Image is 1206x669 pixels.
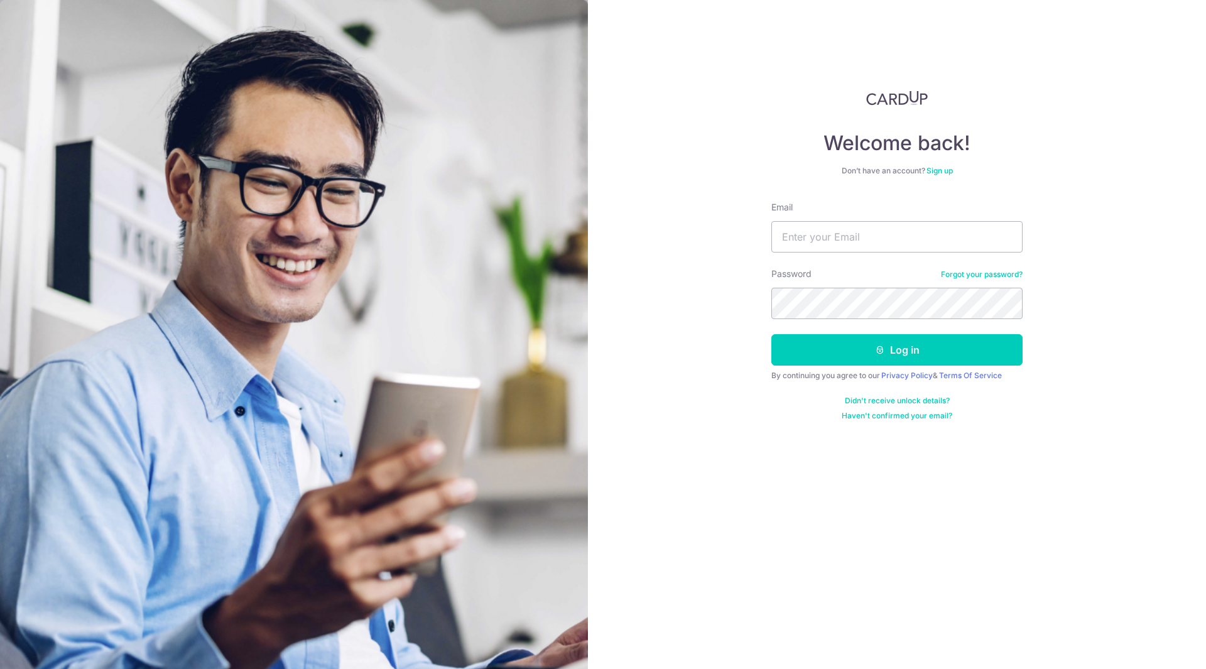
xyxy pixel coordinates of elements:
a: Privacy Policy [881,371,933,380]
div: By continuing you agree to our & [771,371,1023,381]
h4: Welcome back! [771,131,1023,156]
label: Email [771,201,793,214]
a: Haven't confirmed your email? [842,411,952,421]
a: Terms Of Service [939,371,1002,380]
a: Didn't receive unlock details? [845,396,950,406]
button: Log in [771,334,1023,366]
div: Don’t have an account? [771,166,1023,176]
input: Enter your Email [771,221,1023,253]
label: Password [771,268,812,280]
img: CardUp Logo [866,90,928,106]
a: Sign up [926,166,953,175]
a: Forgot your password? [941,269,1023,280]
